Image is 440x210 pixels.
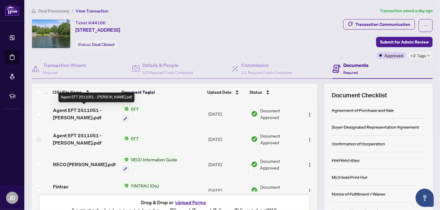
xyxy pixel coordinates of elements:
div: Agreement of Purchase and Sale [332,107,394,114]
th: (26) File Name [51,84,119,101]
span: Status [250,89,262,96]
span: EFT [129,135,141,142]
img: Document Status [251,187,258,194]
img: IMG-X12256191_1.jpg [32,19,70,48]
span: Fintrac [PERSON_NAME].pdf [53,183,117,198]
span: Submit for Admin Review [380,37,429,47]
span: Required [344,70,358,75]
div: Agent EFT 2511051 - [PERSON_NAME].pdf [58,93,134,102]
button: Logo [305,134,315,144]
span: home [32,9,36,13]
h4: Details & People [143,61,193,69]
img: Document Status [251,161,258,168]
img: Document Status [251,136,258,142]
span: Drag & Drop or [141,198,208,206]
th: Status [247,84,300,101]
button: Status IconEFT [122,135,141,142]
span: ellipsis [424,23,428,28]
span: Required [43,70,58,75]
span: Document Approved [260,184,300,197]
li: / [72,7,73,14]
button: Status IconEFT [122,106,141,122]
span: JD [9,194,15,202]
span: FINTRAC ID(s) [129,182,161,189]
th: Upload Date [205,84,247,101]
img: Status Icon [122,156,129,163]
div: Confirmation of Cooperation [332,140,385,147]
h4: Commission [241,61,292,69]
span: Deal Processing [38,8,69,14]
div: Ticket #: [75,19,106,26]
div: Notice of Fulfillment / Waiver [332,191,386,197]
div: Transaction Communication [355,19,410,29]
img: Status Icon [122,106,129,112]
div: MLS Sold Print Out [332,174,367,180]
span: Document Approved [260,158,300,171]
button: Open asap [416,189,434,207]
span: RECO [PERSON_NAME].pdf [53,161,116,168]
button: Logo [305,185,315,195]
span: 2/2 Required Fields Completed [143,70,193,75]
img: Logo [307,137,312,142]
button: Logo [305,109,315,119]
div: Buyer Designated Representation Agreement [332,124,419,130]
img: Logo [307,163,312,167]
h4: Transaction Wizard [43,61,86,69]
button: Logo [305,159,315,169]
div: Status: [75,40,117,48]
span: 1/1 Required Fields Completed [241,70,292,75]
span: View Transaction [76,8,108,14]
span: 44166 [92,20,106,26]
h4: Documents [344,61,369,69]
img: Logo [307,112,312,117]
td: [DATE] [206,177,249,204]
span: [STREET_ADDRESS] [75,26,120,33]
span: Agent EFT 2511051 - [PERSON_NAME].pdf [53,107,117,121]
td: [DATE] [206,101,249,127]
span: Deal Closed [92,42,114,47]
td: [DATE] [206,127,249,151]
td: [DATE] [206,151,249,177]
span: EFT [129,106,141,112]
span: Document Approved [260,107,300,121]
span: Document Approved [260,132,300,146]
article: Transaction saved a day ago [380,7,433,14]
img: Status Icon [122,135,129,142]
button: Transaction Communication [343,19,415,30]
span: RECO Information Guide [129,156,180,163]
img: Logo [307,189,312,194]
img: Document Status [251,110,258,117]
div: FINTRAC ID(s) [332,157,359,164]
button: Status IconFINTRAC ID(s) [122,182,161,199]
button: Submit for Admin Review [376,37,433,47]
span: Agent EFT 2511051 - [PERSON_NAME].pdf [53,132,117,146]
img: Status Icon [122,182,129,189]
span: (26) File Name [53,89,82,96]
th: Document Tag(s) [119,84,205,101]
span: Approved [384,52,403,59]
button: Status IconRECO Information Guide [122,156,180,173]
img: logo [5,5,19,16]
button: Upload Forms [173,198,208,206]
span: Document Checklist [332,91,387,100]
span: +2 Tags [410,52,426,59]
span: down [427,54,430,57]
span: Upload Date [207,89,232,96]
